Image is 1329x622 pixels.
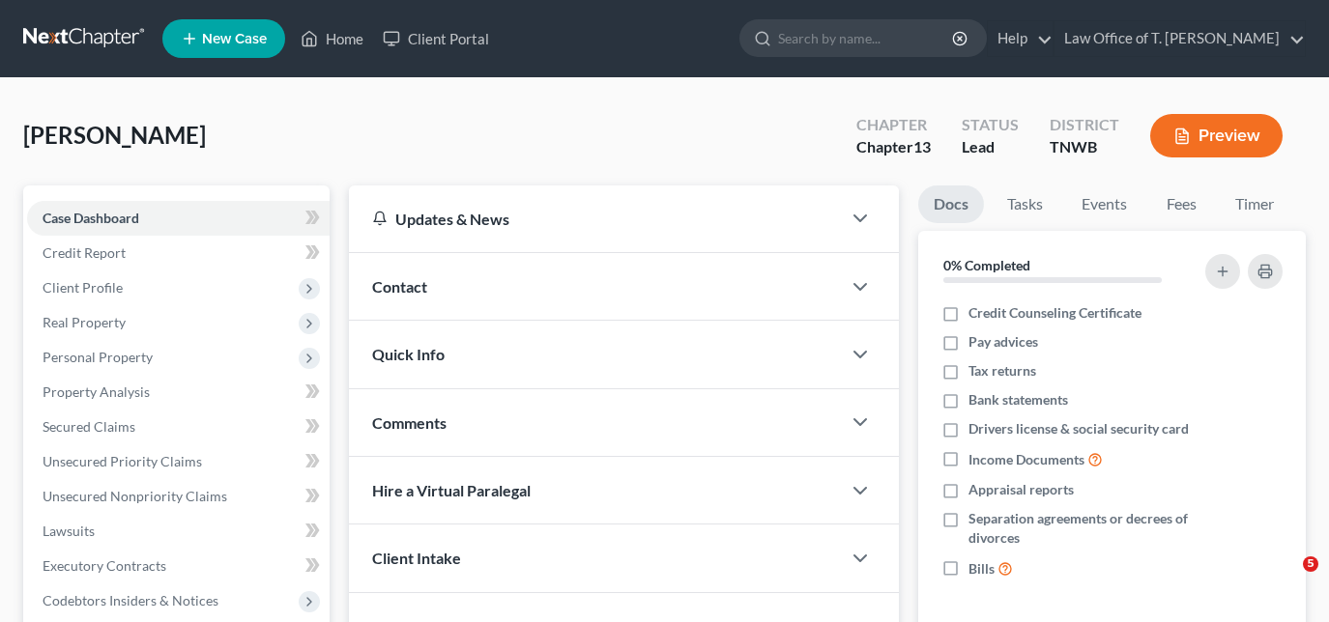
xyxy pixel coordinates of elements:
span: Executory Contracts [43,557,166,574]
span: 5 [1303,556,1318,572]
a: Client Portal [373,21,499,56]
a: Help [988,21,1053,56]
span: [PERSON_NAME] [23,121,206,149]
a: Docs [918,185,984,223]
span: Unsecured Priority Claims [43,453,202,469]
span: Credit Counseling Certificate [968,303,1141,323]
span: Real Property [43,314,126,330]
span: 13 [913,137,931,155]
a: Law Office of T. [PERSON_NAME] [1055,21,1305,56]
a: Unsecured Nonpriority Claims [27,479,330,514]
a: Credit Report [27,236,330,270]
span: Comments [372,413,447,432]
span: Bank statements [968,390,1068,410]
span: Appraisal reports [968,480,1074,499]
input: Search by name... [778,20,955,56]
a: Tasks [992,185,1058,223]
span: Hire a Virtual Paralegal [372,481,531,499]
iframe: Intercom live chat [1263,556,1310,603]
span: Income Documents [968,450,1084,469]
div: Chapter [856,136,931,158]
span: Quick Info [372,345,445,363]
span: Property Analysis [43,383,150,400]
span: Bills [968,559,995,579]
div: Lead [962,136,1019,158]
div: District [1050,114,1119,136]
span: Pay advices [968,332,1038,352]
span: Separation agreements or decrees of divorces [968,509,1193,548]
div: Updates & News [372,209,818,229]
strong: 0% Completed [943,257,1030,273]
span: Case Dashboard [43,210,139,226]
span: Personal Property [43,349,153,365]
span: Client Profile [43,279,123,296]
a: Unsecured Priority Claims [27,444,330,479]
a: Property Analysis [27,375,330,410]
div: Chapter [856,114,931,136]
span: Drivers license & social security card [968,419,1189,438]
a: Executory Contracts [27,549,330,583]
a: Lawsuits [27,514,330,549]
a: Fees [1150,185,1212,223]
div: Status [962,114,1019,136]
span: Contact [372,277,427,296]
div: TNWB [1050,136,1119,158]
span: Credit Report [43,244,126,261]
a: Home [291,21,373,56]
span: New Case [202,32,267,46]
a: Timer [1220,185,1289,223]
span: Client Intake [372,549,461,567]
span: Codebtors Insiders & Notices [43,592,218,608]
a: Case Dashboard [27,201,330,236]
span: Lawsuits [43,523,95,539]
span: Tax returns [968,361,1036,381]
span: Secured Claims [43,418,135,435]
a: Events [1066,185,1142,223]
button: Preview [1150,114,1283,157]
a: Secured Claims [27,410,330,444]
span: Unsecured Nonpriority Claims [43,488,227,504]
